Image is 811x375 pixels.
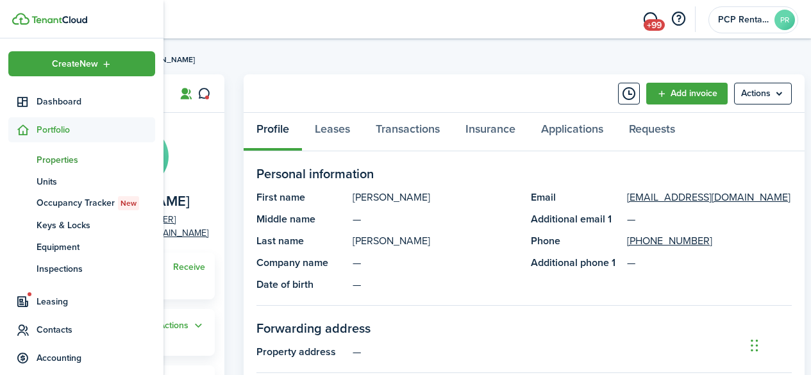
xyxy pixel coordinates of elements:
a: Requests [616,113,688,151]
panel-main-section-title: Personal information [256,164,792,183]
panel-main-title: Middle name [256,212,346,227]
panel-main-title: First name [256,190,346,205]
span: Create New [52,60,98,69]
img: TenantCloud [31,16,87,24]
span: Equipment [37,240,155,254]
button: Actions [159,319,205,333]
button: Open menu [734,83,792,104]
a: Applications [528,113,616,151]
a: [EMAIL_ADDRESS][DOMAIN_NAME] [627,190,790,205]
menu-btn: Actions [734,83,792,104]
button: Open menu [8,51,155,76]
panel-main-title: Additional email 1 [531,212,621,227]
a: Insurance [453,113,528,151]
button: Open resource center [667,8,689,30]
panel-main-title: Last name [256,233,346,249]
span: Inspections [37,262,155,276]
button: Open menu [159,319,205,333]
panel-main-description: — [353,344,792,360]
panel-main-title: Property address [256,344,346,360]
span: Accounting [37,351,155,365]
span: Contacts [37,323,155,337]
span: [PERSON_NAME] [135,54,195,65]
span: New [121,197,137,209]
span: +99 [644,19,665,31]
a: [PHONE_NUMBER] [627,233,712,249]
span: Properties [37,153,155,167]
span: Portfolio [37,123,155,137]
a: Keys & Locks [8,214,155,236]
a: Equipment [8,236,155,258]
panel-main-section-title: Forwarding address [256,319,792,338]
panel-main-description: — [353,277,518,292]
avatar-text: PR [774,10,795,30]
a: Inspections [8,258,155,279]
a: Units [8,171,155,192]
iframe: Chat Widget [747,313,811,375]
panel-main-description: — [353,255,518,271]
img: TenantCloud [12,13,29,25]
panel-main-title: Company name [256,255,346,271]
span: PCP Rental Division [718,15,769,24]
a: Leases [302,113,363,151]
a: Occupancy TrackerNew [8,192,155,214]
panel-main-title: Phone [531,233,621,249]
span: Keys & Locks [37,219,155,232]
panel-main-description: [PERSON_NAME] [353,233,518,249]
panel-main-title: Email [531,190,621,205]
a: Messaging [638,3,662,36]
a: Dashboard [8,89,155,114]
panel-main-description: — [353,212,518,227]
span: Units [37,175,155,188]
button: Timeline [618,83,640,104]
div: Drag [751,326,758,365]
panel-main-description: [PERSON_NAME] [353,190,518,205]
a: Receive [173,262,205,272]
span: Leasing [37,295,155,308]
a: Properties [8,149,155,171]
span: Occupancy Tracker [37,196,155,210]
a: Add invoice [646,83,728,104]
span: Dashboard [37,95,155,108]
a: Transactions [363,113,453,151]
panel-main-title: Additional phone 1 [531,255,621,271]
panel-main-title: Date of birth [256,277,346,292]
